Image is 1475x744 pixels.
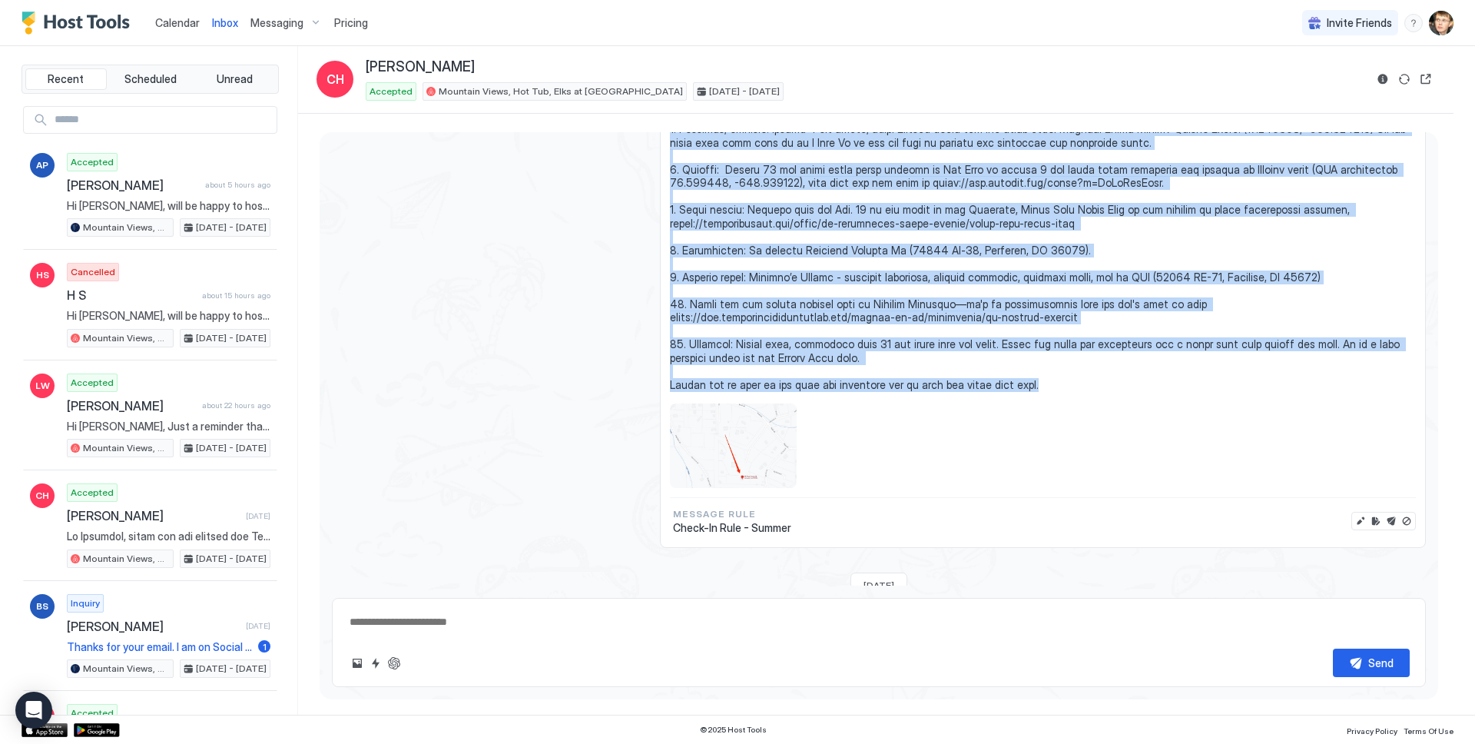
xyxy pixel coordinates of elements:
[250,16,303,30] span: Messaging
[71,155,114,169] span: Accepted
[71,376,114,390] span: Accepted
[246,511,270,521] span: [DATE]
[67,309,270,323] span: Hi [PERSON_NAME], will be happy to host you at our Mountain View Cabin! We will provide you the d...
[196,552,267,566] span: [DATE] - [DATE]
[67,640,252,654] span: Thanks for your email. I am on Social Security and paying the entire amount is not in our budget ...
[202,400,270,410] span: about 22 hours ago
[673,507,791,521] span: Message Rule
[36,600,48,613] span: BS
[67,398,196,414] span: [PERSON_NAME]
[1399,513,1414,529] button: Disable message
[67,619,240,634] span: [PERSON_NAME]
[1417,70,1435,88] button: Open reservation
[67,178,199,193] span: [PERSON_NAME]
[1429,11,1453,35] div: User profile
[83,552,170,566] span: Mountain Views, Hot Tub, Elks at [GEOGRAPHIC_DATA]
[71,486,114,500] span: Accepted
[212,16,238,29] span: Inbox
[67,199,270,213] span: Hi [PERSON_NAME], will be happy to host you at our Mountain View Cabin! We will provide you the d...
[22,723,68,737] a: App Store
[196,662,267,676] span: [DATE] - [DATE]
[67,508,240,523] span: [PERSON_NAME]
[1368,513,1384,529] button: Edit rule
[71,265,115,279] span: Cancelled
[1404,14,1423,32] div: menu
[22,65,279,94] div: tab-group
[67,420,270,433] span: Hi [PERSON_NAME], Just a reminder that your check-out is [DATE] at 11AM. When you are ready to le...
[48,107,277,133] input: Input Field
[124,72,177,86] span: Scheduled
[246,621,270,631] span: [DATE]
[110,68,191,90] button: Scheduled
[263,641,267,653] span: 1
[673,521,791,535] span: Check-In Rule - Summer
[1404,726,1453,736] span: Terms Of Use
[25,68,107,90] button: Recent
[35,489,49,503] span: CH
[1404,722,1453,738] a: Terms Of Use
[1327,16,1392,30] span: Invite Friends
[74,723,120,737] a: Google Play Store
[83,662,170,676] span: Mountain Views, Hot Tub, Elks at [GEOGRAPHIC_DATA]
[670,404,797,488] div: View image
[196,221,267,234] span: [DATE] - [DATE]
[326,70,344,88] span: CH
[67,287,196,303] span: H S
[1374,70,1392,88] button: Reservation information
[83,221,170,234] span: Mountain Views, Hot Tub, Elks at [GEOGRAPHIC_DATA]
[71,706,114,720] span: Accepted
[1368,655,1394,671] div: Send
[1384,513,1399,529] button: Send now
[83,331,170,345] span: Mountain Views, Hot Tub, Elks at [GEOGRAPHIC_DATA]
[155,15,200,31] a: Calendar
[366,58,475,76] span: [PERSON_NAME]
[15,692,52,729] div: Open Intercom Messenger
[366,654,385,673] button: Quick reply
[439,85,683,98] span: Mountain Views, Hot Tub, Elks at [GEOGRAPHIC_DATA]
[1395,70,1414,88] button: Sync reservation
[863,580,894,591] span: [DATE]
[205,180,270,190] span: about 5 hours ago
[67,530,270,543] span: Lo Ipsumdol, sitam con adi elitsed doe Temporin Utla Etdol. Magn al e adminim, venia quisnostrud ...
[1353,513,1368,529] button: Edit message
[36,268,49,282] span: HS
[217,72,253,86] span: Unread
[348,654,366,673] button: Upload image
[194,68,275,90] button: Unread
[196,441,267,455] span: [DATE] - [DATE]
[1347,726,1397,736] span: Privacy Policy
[71,596,100,610] span: Inquiry
[83,441,170,455] span: Mountain Views, Hot Tub, Elks at [GEOGRAPHIC_DATA]
[36,158,48,172] span: AP
[202,291,270,301] span: about 15 hours ago
[385,654,403,673] button: ChatGPT Auto Reply
[196,331,267,345] span: [DATE] - [DATE]
[370,85,413,98] span: Accepted
[1347,722,1397,738] a: Privacy Policy
[35,379,50,393] span: LW
[709,85,780,98] span: [DATE] - [DATE]
[334,16,368,30] span: Pricing
[700,725,767,735] span: © 2025 Host Tools
[212,15,238,31] a: Inbox
[48,72,84,86] span: Recent
[22,12,137,35] a: Host Tools Logo
[1333,649,1410,677] button: Send
[155,16,200,29] span: Calendar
